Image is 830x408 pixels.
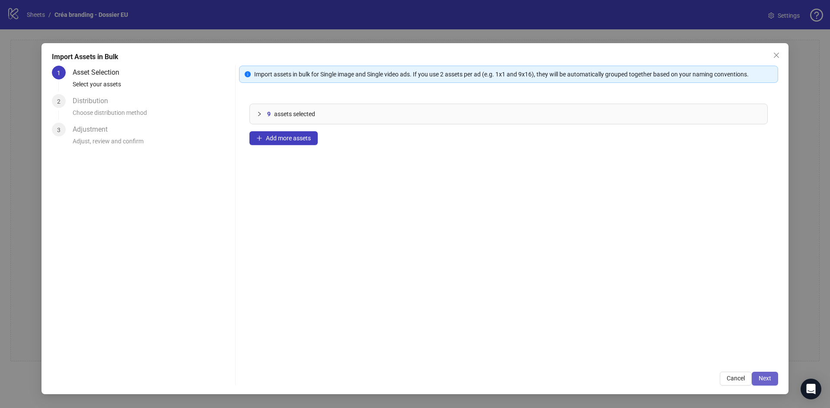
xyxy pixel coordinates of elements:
div: Import Assets in Bulk [52,52,778,62]
div: 9assets selected [250,104,767,124]
span: assets selected [274,109,315,119]
div: Import assets in bulk for Single image and Single video ads. If you use 2 assets per ad (e.g. 1x1... [254,70,773,79]
span: collapsed [257,111,262,117]
span: Add more assets [266,135,311,142]
div: Open Intercom Messenger [801,379,821,399]
div: Asset Selection [73,66,126,79]
span: 1 [57,70,61,76]
span: 2 [57,98,61,105]
div: Adjustment [73,123,115,136]
button: Next [752,372,778,386]
span: info-circle [245,71,251,77]
button: Add more assets [249,131,318,145]
span: 3 [57,127,61,133]
button: Close [769,48,783,62]
div: Adjust, review and confirm [73,136,232,151]
span: 9 [267,109,271,119]
span: Cancel [727,375,745,382]
div: Choose distribution method [73,108,232,123]
span: close [773,52,780,59]
span: Next [759,375,771,382]
div: Distribution [73,94,115,108]
button: Cancel [720,372,752,386]
span: plus [256,135,262,141]
div: Select your assets [73,79,232,94]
